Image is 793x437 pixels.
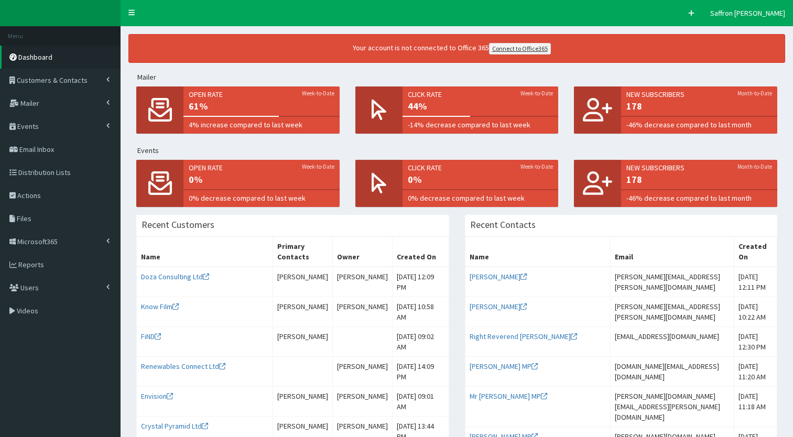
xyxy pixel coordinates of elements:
[17,122,39,131] span: Events
[470,391,547,401] a: Mr [PERSON_NAME] MP
[19,145,54,154] span: Email Inbox
[408,162,553,173] span: Click rate
[189,173,334,187] span: 0%
[611,267,734,297] td: [PERSON_NAME][EMAIL_ADDRESS][PERSON_NAME][DOMAIN_NAME]
[611,237,734,267] th: Email
[141,332,161,341] a: FiND
[710,8,785,18] span: Saffron [PERSON_NAME]
[470,332,577,341] a: Right Reverend [PERSON_NAME]
[189,100,334,113] span: 61%
[470,302,527,311] a: [PERSON_NAME]
[408,173,553,187] span: 0%
[20,99,39,108] span: Mailer
[18,52,52,62] span: Dashboard
[392,357,449,387] td: [DATE] 14:09 PM
[141,362,225,371] a: Renewables Connect Ltd
[332,267,392,297] td: [PERSON_NAME]
[611,387,734,427] td: [PERSON_NAME][DOMAIN_NAME][EMAIL_ADDRESS][PERSON_NAME][DOMAIN_NAME]
[137,73,785,81] h5: Mailer
[273,387,332,417] td: [PERSON_NAME]
[737,89,772,97] small: Month-to-Date
[392,267,449,297] td: [DATE] 12:09 PM
[734,297,777,327] td: [DATE] 10:22 AM
[392,387,449,417] td: [DATE] 09:01 AM
[302,162,334,171] small: Week-to-Date
[141,391,173,401] a: Envision
[520,162,553,171] small: Week-to-Date
[332,297,392,327] td: [PERSON_NAME]
[137,147,785,155] h5: Events
[734,327,777,357] td: [DATE] 12:30 PM
[17,75,88,85] span: Customers & Contacts
[141,302,179,311] a: Know Film
[470,220,536,230] h3: Recent Contacts
[734,267,777,297] td: [DATE] 12:11 PM
[20,283,39,292] span: Users
[137,237,273,267] th: Name
[611,327,734,357] td: [EMAIL_ADDRESS][DOMAIN_NAME]
[520,89,553,97] small: Week-to-Date
[734,387,777,427] td: [DATE] 11:18 AM
[141,421,208,431] a: Crystal Pyramid Ltd
[153,42,751,54] div: Your account is not connected to Office 365
[408,100,553,113] span: 44%
[392,237,449,267] th: Created On
[392,327,449,357] td: [DATE] 09:02 AM
[17,214,31,223] span: Files
[332,357,392,387] td: [PERSON_NAME]
[626,89,772,100] span: New Subscribers
[332,237,392,267] th: Owner
[734,357,777,387] td: [DATE] 11:20 AM
[142,220,214,230] h3: Recent Customers
[189,89,334,100] span: Open rate
[626,162,772,173] span: New Subscribers
[408,119,553,130] span: -14% decrease compared to last week
[302,89,334,97] small: Week-to-Date
[408,89,553,100] span: Click rate
[141,272,209,281] a: Doza Consulting Ltd
[734,237,777,267] th: Created On
[470,272,527,281] a: [PERSON_NAME]
[626,173,772,187] span: 178
[273,327,332,357] td: [PERSON_NAME]
[611,357,734,387] td: [DOMAIN_NAME][EMAIL_ADDRESS][DOMAIN_NAME]
[18,168,71,177] span: Distribution Lists
[465,237,611,267] th: Name
[189,119,334,130] span: 4% increase compared to last week
[18,260,44,269] span: Reports
[626,193,772,203] span: -46% decrease compared to last month
[17,237,58,246] span: Microsoft365
[332,387,392,417] td: [PERSON_NAME]
[626,100,772,113] span: 178
[17,306,38,315] span: Videos
[626,119,772,130] span: -46% decrease compared to last month
[408,193,553,203] span: 0% decrease compared to last week
[273,297,332,327] td: [PERSON_NAME]
[273,237,332,267] th: Primary Contacts
[392,297,449,327] td: [DATE] 10:58 AM
[611,297,734,327] td: [PERSON_NAME][EMAIL_ADDRESS][PERSON_NAME][DOMAIN_NAME]
[189,193,334,203] span: 0% decrease compared to last week
[17,191,41,200] span: Actions
[273,267,332,297] td: [PERSON_NAME]
[470,362,538,371] a: [PERSON_NAME] MP
[489,43,551,54] a: Connect to Office365
[737,162,772,171] small: Month-to-Date
[189,162,334,173] span: Open rate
